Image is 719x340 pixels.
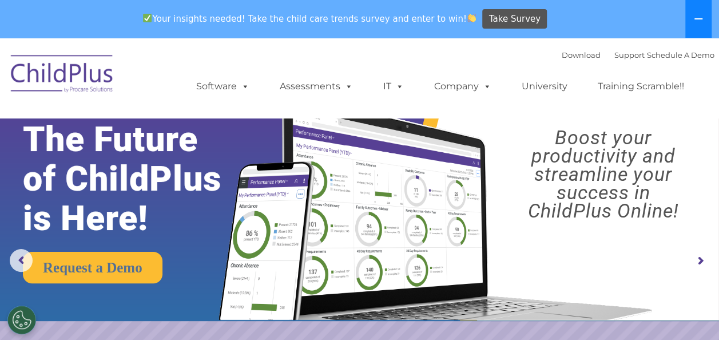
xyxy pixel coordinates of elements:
a: University [510,75,579,98]
a: IT [372,75,415,98]
a: Download [562,50,601,60]
img: ✅ [143,14,152,22]
span: Last name [159,76,194,84]
a: Request a Demo [23,252,162,283]
a: Assessments [268,75,364,98]
img: 👏 [467,14,476,22]
font: | [562,50,714,60]
span: Your insights needed! Take the child care trends survey and enter to win! [138,7,481,30]
span: Take Survey [489,9,541,29]
a: Take Survey [482,9,547,29]
a: Company [423,75,503,98]
button: Cookies Settings [7,306,36,334]
a: Software [185,75,261,98]
img: ChildPlus by Procare Solutions [5,47,120,104]
rs-layer: The Future of ChildPlus is Here! [23,120,252,238]
a: Schedule A Demo [647,50,714,60]
rs-layer: Boost your productivity and streamline your success in ChildPlus Online! [496,128,710,220]
a: Training Scramble!! [586,75,696,98]
span: Phone number [159,122,208,131]
a: Support [614,50,645,60]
